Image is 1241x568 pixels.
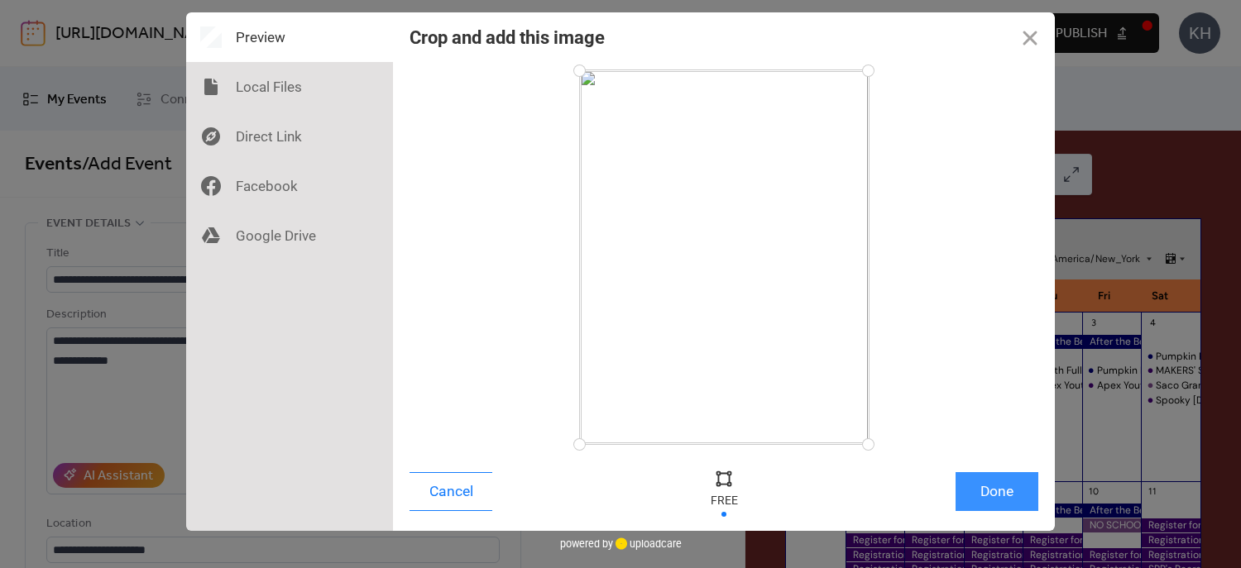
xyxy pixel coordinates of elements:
button: Done [956,472,1038,511]
button: Close [1005,12,1055,62]
button: Cancel [410,472,492,511]
div: Google Drive [186,211,393,260]
a: uploadcare [613,537,682,550]
div: Preview [186,12,393,62]
div: Direct Link [186,112,393,161]
div: Local Files [186,62,393,112]
div: Crop and add this image [410,27,605,48]
div: Facebook [186,161,393,211]
div: powered by [560,531,682,556]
